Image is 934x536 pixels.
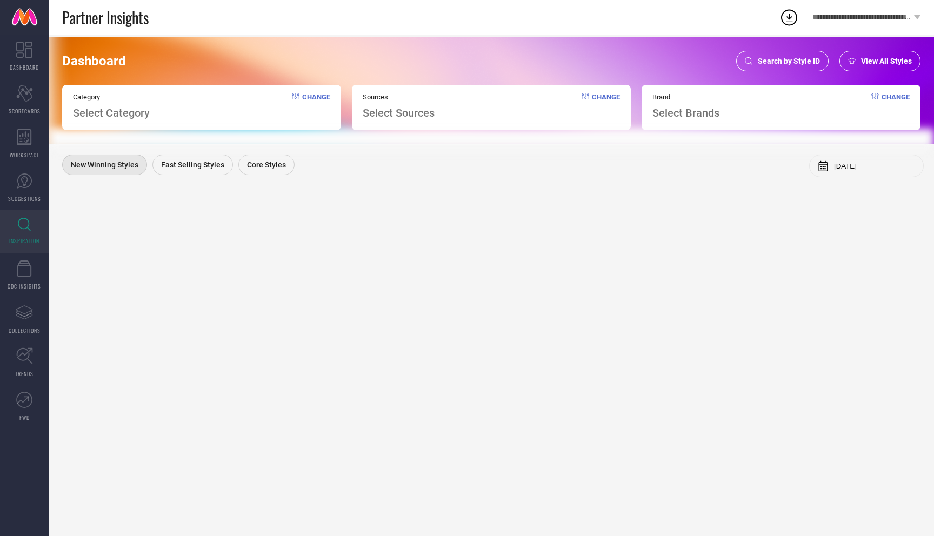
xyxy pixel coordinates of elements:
span: Change [592,93,620,119]
span: Brand [652,93,719,101]
span: Dashboard [62,53,126,69]
span: New Winning Styles [71,160,138,169]
span: Sources [363,93,435,101]
span: INSPIRATION [9,237,39,245]
span: Category [73,93,150,101]
span: Select Sources [363,106,435,119]
input: Select month [834,162,915,170]
span: COLLECTIONS [9,326,41,334]
span: WORKSPACE [10,151,39,159]
span: SUGGESTIONS [8,195,41,203]
span: TRENDS [15,370,34,378]
span: SCORECARDS [9,107,41,115]
span: Fast Selling Styles [161,160,224,169]
span: Select Category [73,106,150,119]
span: CDC INSIGHTS [8,282,41,290]
span: Select Brands [652,106,719,119]
span: Core Styles [247,160,286,169]
span: Change [882,93,910,119]
div: Open download list [779,8,799,27]
span: FWD [19,413,30,421]
span: Partner Insights [62,6,149,29]
span: View All Styles [861,57,912,65]
span: Search by Style ID [758,57,820,65]
span: Change [302,93,330,119]
span: DASHBOARD [10,63,39,71]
